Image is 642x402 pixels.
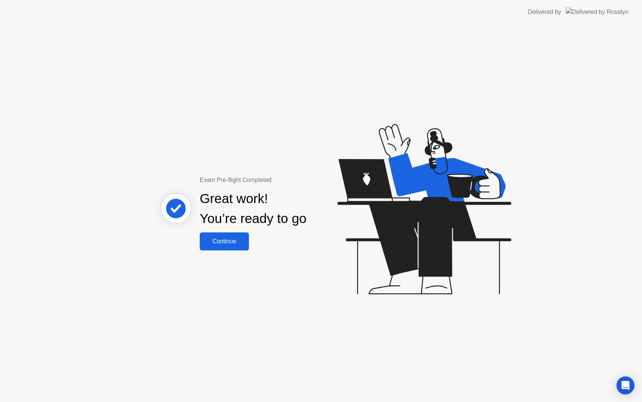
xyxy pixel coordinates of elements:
[528,8,561,17] div: Delivered by
[202,238,247,245] div: Continue
[200,176,355,185] div: Exam Pre-flight Completed
[200,232,249,250] button: Continue
[200,189,306,229] div: Great work! You’re ready to go
[566,8,628,16] img: Delivered by Rosalyn
[616,376,634,394] div: Open Intercom Messenger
